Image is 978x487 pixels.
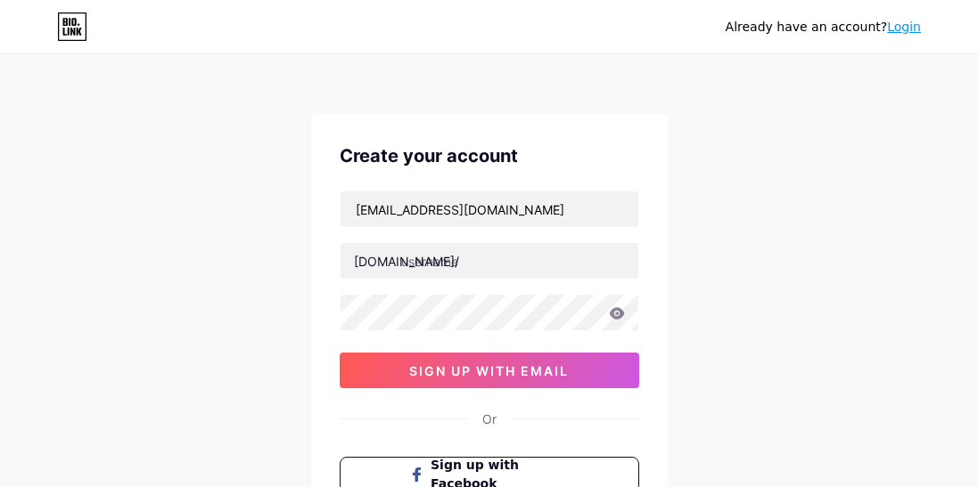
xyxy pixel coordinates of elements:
input: username [341,243,638,279]
div: Create your account [340,142,639,169]
div: Already have an account? [726,18,921,37]
span: sign up with email [409,363,569,378]
div: Or [482,410,497,428]
button: sign up with email [340,353,639,388]
input: Email [341,191,638,227]
a: Login [887,20,921,34]
div: [DOMAIN_NAME]/ [354,252,459,271]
